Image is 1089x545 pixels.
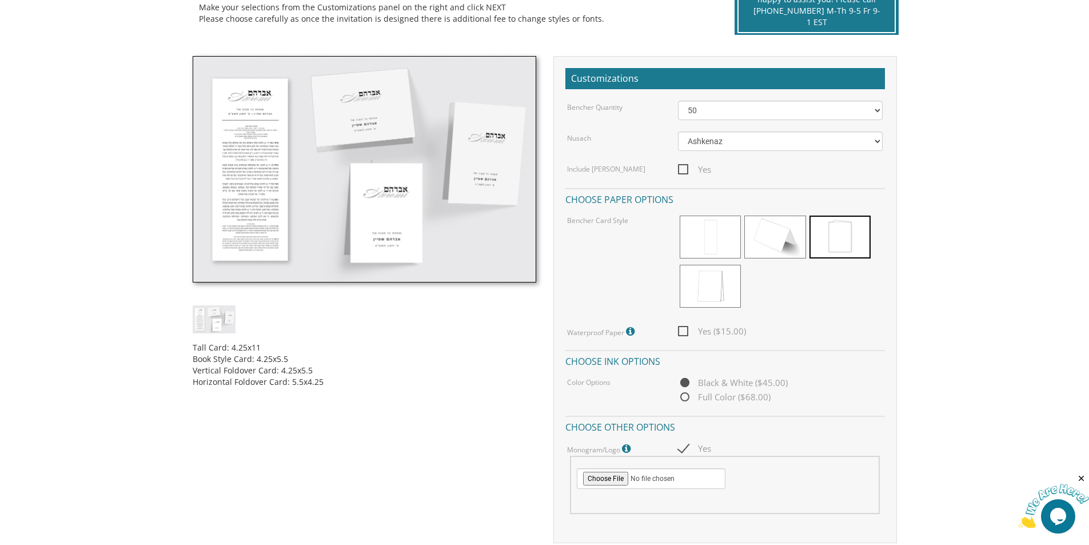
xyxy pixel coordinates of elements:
h4: Choose ink options [565,350,885,370]
div: Tall Card: 4.25x11 Book Style Card: 4.25x5.5 Vertical Foldover Card: 4.25x5.5 Horizontal Foldover... [193,333,536,388]
img: cbstyle1.jpg [193,305,236,333]
label: Nusach [567,133,591,143]
label: Include [PERSON_NAME] [567,164,645,174]
img: cbstyle1.jpg [193,56,536,283]
h2: Customizations [565,68,885,90]
label: Bencher Quantity [567,102,623,112]
label: Waterproof Paper [567,324,637,339]
span: Full Color ($68.00) [678,390,771,404]
span: Black & White ($45.00) [678,376,788,390]
iframe: chat widget [1018,474,1089,528]
h4: Choose paper options [565,188,885,208]
label: Monogram/Logo [567,441,633,456]
span: Yes [678,441,711,456]
label: Bencher Card Style [567,216,628,225]
span: Yes ($15.00) [678,324,746,339]
span: Yes [678,162,711,177]
h4: Choose other options [565,416,885,436]
div: Make your selections from the Customizations panel on the right and click NEXT Please choose care... [199,2,708,25]
label: Color Options [567,377,611,387]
